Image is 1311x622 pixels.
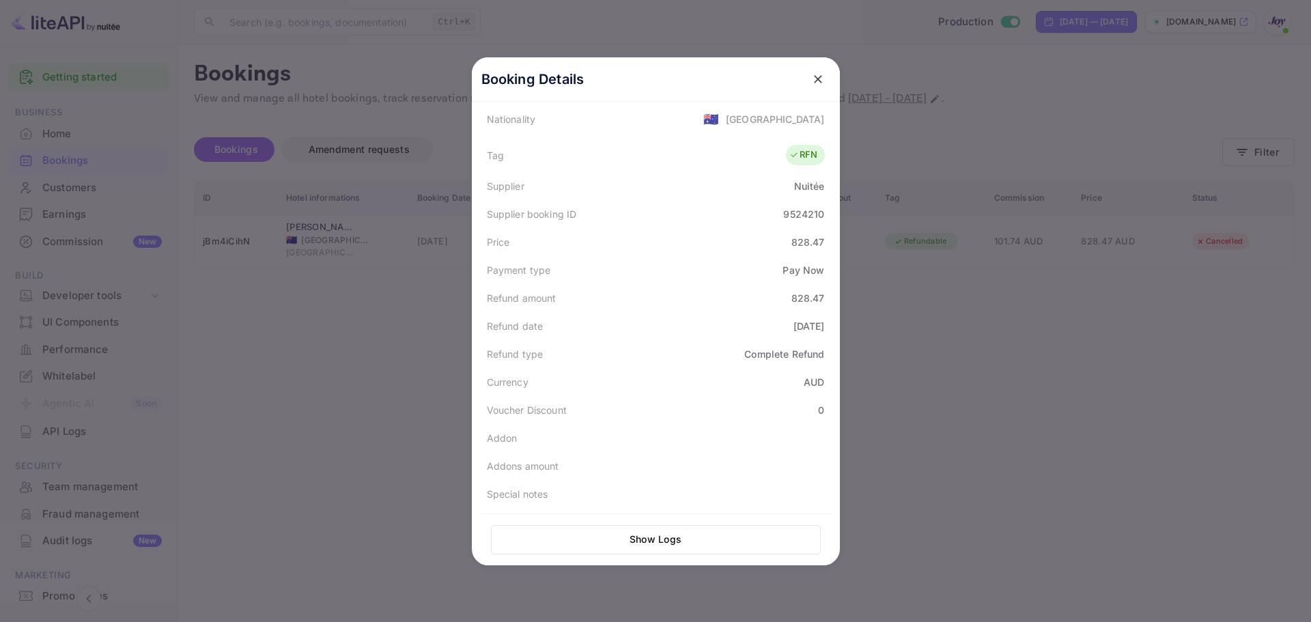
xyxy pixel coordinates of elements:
[487,148,504,162] div: Tag
[783,263,824,277] div: Pay Now
[487,112,536,126] div: Nationality
[783,207,824,221] div: 9524210
[487,179,524,193] div: Supplier
[487,207,577,221] div: Supplier booking ID
[487,403,567,417] div: Voucher Discount
[789,148,817,162] div: RFN
[487,319,544,333] div: Refund date
[487,459,559,473] div: Addons amount
[791,291,825,305] div: 828.47
[791,235,825,249] div: 828.47
[726,112,825,126] div: [GEOGRAPHIC_DATA]
[487,487,548,501] div: Special notes
[818,403,824,417] div: 0
[481,69,584,89] p: Booking Details
[487,263,551,277] div: Payment type
[703,107,719,131] span: United States
[804,375,824,389] div: AUD
[487,375,528,389] div: Currency
[794,179,825,193] div: Nuitée
[487,347,544,361] div: Refund type
[806,67,830,91] button: close
[793,319,825,333] div: [DATE]
[487,431,518,445] div: Addon
[487,235,510,249] div: Price
[744,347,824,361] div: Complete Refund
[491,525,821,554] button: Show Logs
[487,291,556,305] div: Refund amount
